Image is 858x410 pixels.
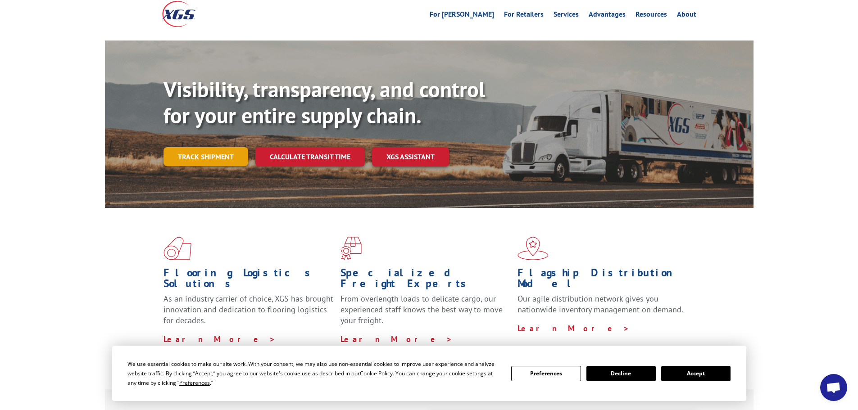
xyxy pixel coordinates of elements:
div: We use essential cookies to make our site work. With your consent, we may also use non-essential ... [127,359,500,387]
span: As an industry carrier of choice, XGS has brought innovation and dedication to flooring logistics... [163,293,333,325]
a: Track shipment [163,147,248,166]
a: Learn More > [518,323,630,333]
a: XGS ASSISTANT [372,147,449,167]
button: Accept [661,366,731,381]
h1: Flagship Distribution Model [518,267,688,293]
b: Visibility, transparency, and control for your entire supply chain. [163,75,485,129]
img: xgs-icon-total-supply-chain-intelligence-red [163,237,191,260]
a: For Retailers [504,11,544,21]
button: Preferences [511,366,581,381]
p: From overlength loads to delicate cargo, our experienced staff knows the best way to move your fr... [340,293,511,333]
a: Advantages [589,11,626,21]
a: Learn More > [340,334,453,344]
a: Resources [636,11,667,21]
a: For [PERSON_NAME] [430,11,494,21]
div: Cookie Consent Prompt [112,346,746,401]
img: xgs-icon-focused-on-flooring-red [340,237,362,260]
a: About [677,11,696,21]
span: Preferences [179,379,210,387]
span: Cookie Policy [360,369,393,377]
h1: Specialized Freight Experts [340,267,511,293]
a: Calculate transit time [255,147,365,167]
button: Decline [586,366,656,381]
h1: Flooring Logistics Solutions [163,267,334,293]
div: Open chat [820,374,847,401]
img: xgs-icon-flagship-distribution-model-red [518,237,549,260]
span: Our agile distribution network gives you nationwide inventory management on demand. [518,293,683,315]
a: Learn More > [163,334,276,344]
a: Services [554,11,579,21]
